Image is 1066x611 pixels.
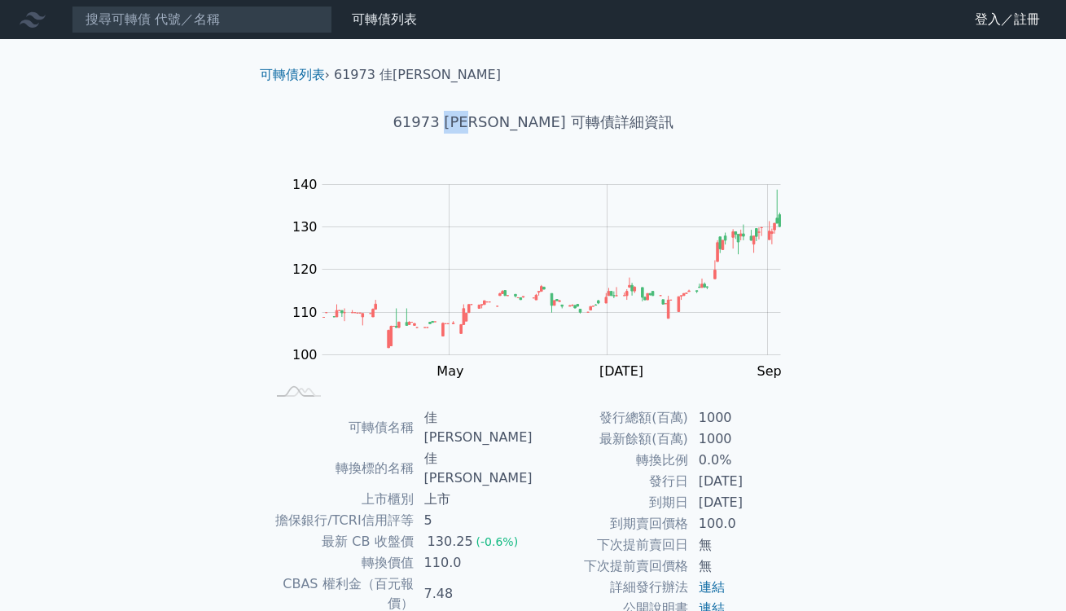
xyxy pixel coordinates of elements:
[689,450,801,471] td: 0.0%
[689,534,801,556] td: 無
[266,531,415,552] td: 最新 CB 收盤價
[689,492,801,513] td: [DATE]
[292,305,318,320] tspan: 110
[415,407,533,448] td: 佳[PERSON_NAME]
[292,219,318,235] tspan: 130
[72,6,332,33] input: 搜尋可轉債 代號／名稱
[415,552,533,574] td: 110.0
[533,556,689,577] td: 下次提前賣回價格
[533,471,689,492] td: 發行日
[599,363,643,379] tspan: [DATE]
[266,448,415,489] td: 轉換標的名稱
[533,577,689,598] td: 詳細發行辦法
[352,11,417,27] a: 可轉債列表
[533,450,689,471] td: 轉換比例
[266,407,415,448] td: 可轉債名稱
[415,510,533,531] td: 5
[292,262,318,277] tspan: 120
[424,532,476,552] div: 130.25
[689,513,801,534] td: 100.0
[260,67,325,82] a: 可轉債列表
[689,471,801,492] td: [DATE]
[962,7,1053,33] a: 登入／註冊
[284,177,805,380] g: Chart
[266,510,415,531] td: 擔保銀行/TCRI信用評等
[689,556,801,577] td: 無
[415,448,533,489] td: 佳[PERSON_NAME]
[533,513,689,534] td: 到期賣回價格
[292,177,318,192] tspan: 140
[476,535,519,548] span: (-0.6%)
[266,489,415,510] td: 上市櫃別
[436,363,463,379] tspan: May
[533,492,689,513] td: 到期日
[689,407,801,429] td: 1000
[533,534,689,556] td: 下次提前賣回日
[699,579,725,595] a: 連結
[415,489,533,510] td: 上市
[689,429,801,450] td: 1000
[533,429,689,450] td: 最新餘額(百萬)
[260,65,330,85] li: ›
[533,407,689,429] td: 發行總額(百萬)
[757,363,782,379] tspan: Sep
[292,347,318,363] tspan: 100
[334,65,501,85] li: 61973 佳[PERSON_NAME]
[266,552,415,574] td: 轉換價值
[247,111,820,134] h1: 61973 [PERSON_NAME] 可轉債詳細資訊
